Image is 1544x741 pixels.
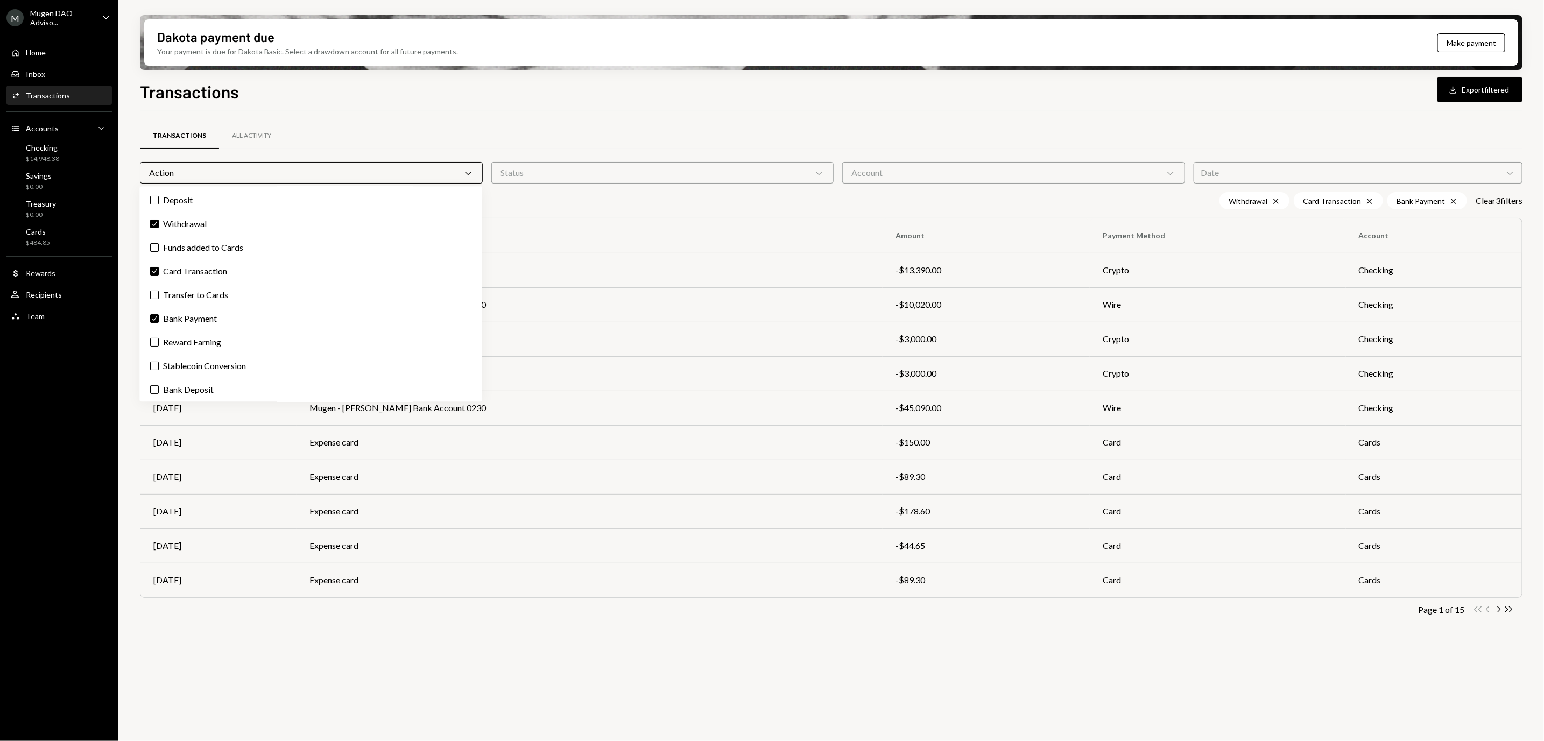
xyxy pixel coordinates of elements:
[297,218,883,253] th: To/From
[1194,162,1522,184] div: Date
[297,322,883,356] td: Withdraw to [PERSON_NAME]
[1294,192,1383,209] div: Card Transaction
[491,162,834,184] div: Status
[232,131,271,140] div: All Activity
[1346,356,1522,391] td: Checking
[26,48,46,57] div: Home
[140,122,219,150] a: Transactions
[153,470,284,483] div: [DATE]
[297,391,883,425] td: Mugen - [PERSON_NAME] Bank Account 0230
[144,380,478,400] label: Bank Deposit
[1437,33,1505,52] button: Make payment
[6,140,112,166] a: Checking$14,948.38
[297,425,883,460] td: Expense card
[1090,218,1345,253] th: Payment Method
[297,563,883,597] td: Expense card
[26,227,50,236] div: Cards
[1346,322,1522,356] td: Checking
[151,315,159,323] button: Bank Payment
[26,290,62,299] div: Recipients
[153,436,284,449] div: [DATE]
[144,309,478,329] label: Bank Payment
[151,244,159,252] button: Funds added to Cards
[6,9,24,26] div: M
[219,122,284,150] a: All Activity
[153,131,206,140] div: Transactions
[26,210,56,220] div: $0.00
[1219,192,1289,209] div: Withdrawal
[6,263,112,283] a: Rewards
[26,171,52,180] div: Savings
[896,264,1077,277] div: -$13,390.00
[1346,528,1522,563] td: Cards
[1346,287,1522,322] td: Checking
[26,199,56,208] div: Treasury
[1090,460,1345,494] td: Card
[26,91,70,100] div: Transactions
[26,238,50,248] div: $484.85
[842,162,1185,184] div: Account
[896,539,1077,552] div: -$44.65
[153,539,284,552] div: [DATE]
[1346,563,1522,597] td: Cards
[144,191,478,210] label: Deposit
[6,43,112,62] a: Home
[151,196,159,205] button: Deposit
[144,215,478,234] label: Withdrawal
[1346,494,1522,528] td: Cards
[6,86,112,105] a: Transactions
[1387,192,1467,209] div: Bank Payment
[6,64,112,83] a: Inbox
[151,220,159,229] button: Withdrawal
[1437,77,1522,102] button: Exportfiltered
[144,286,478,305] label: Transfer to Cards
[26,182,52,192] div: $0.00
[26,69,45,79] div: Inbox
[26,312,45,321] div: Team
[883,218,1090,253] th: Amount
[153,505,284,518] div: [DATE]
[297,460,883,494] td: Expense card
[1090,528,1345,563] td: Card
[297,528,883,563] td: Expense card
[6,224,112,250] a: Cards$484.85
[157,46,458,57] div: Your payment is due for Dakota Basic. Select a drawdown account for all future payments.
[6,118,112,138] a: Accounts
[151,386,159,394] button: Bank Deposit
[151,338,159,347] button: Reward Earning
[26,269,55,278] div: Rewards
[157,28,274,46] div: Dakota payment due
[6,196,112,222] a: Treasury$0.00
[1346,425,1522,460] td: Cards
[6,306,112,326] a: Team
[1090,253,1345,287] td: Crypto
[30,9,94,27] div: Mugen DAO Adviso...
[153,574,284,587] div: [DATE]
[1346,218,1522,253] th: Account
[896,470,1077,483] div: -$89.30
[151,291,159,300] button: Transfer to Cards
[896,574,1077,587] div: -$89.30
[1346,391,1522,425] td: Checking
[896,505,1077,518] div: -$178.60
[6,285,112,304] a: Recipients
[1090,494,1345,528] td: Card
[144,262,478,281] label: Card Transaction
[140,162,483,184] div: Action
[144,333,478,352] label: Reward Earning
[26,154,59,164] div: $14,948.38
[140,81,239,102] h1: Transactions
[1090,322,1345,356] td: Crypto
[1090,425,1345,460] td: Card
[297,253,883,287] td: Withdraw to 0xad98...87B350
[896,401,1077,414] div: -$45,090.00
[896,298,1077,311] div: -$10,020.00
[1346,253,1522,287] td: Checking
[896,367,1077,380] div: -$3,000.00
[1090,356,1345,391] td: Crypto
[26,124,59,133] div: Accounts
[153,401,284,414] div: [DATE]
[896,436,1077,449] div: -$150.00
[6,168,112,194] a: Savings$0.00
[1090,391,1345,425] td: Wire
